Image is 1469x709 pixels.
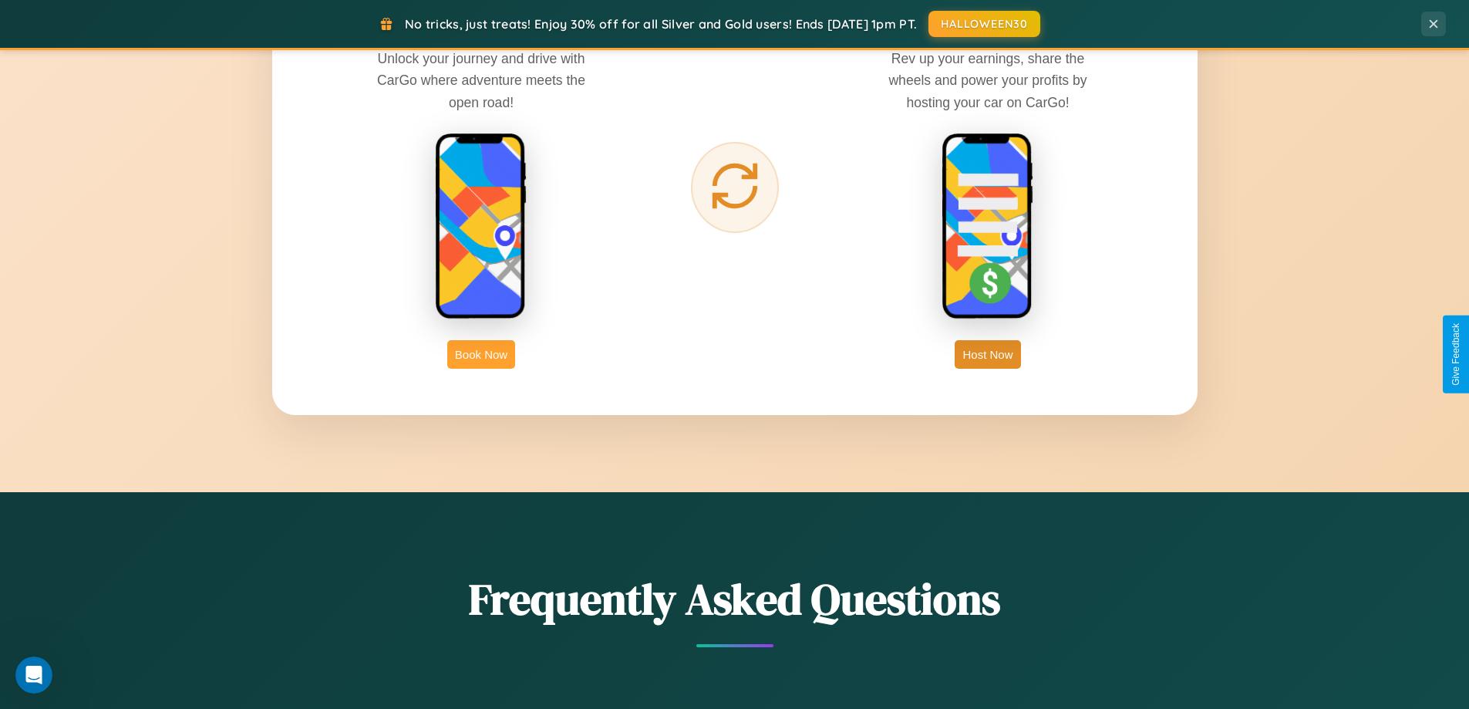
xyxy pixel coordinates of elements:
h2: Frequently Asked Questions [272,569,1198,629]
img: rent phone [435,133,527,321]
button: HALLOWEEN30 [928,11,1040,37]
button: Book Now [447,340,515,369]
p: Rev up your earnings, share the wheels and power your profits by hosting your car on CarGo! [872,48,1103,113]
button: Host Now [955,340,1020,369]
span: No tricks, just treats! Enjoy 30% off for all Silver and Gold users! Ends [DATE] 1pm PT. [405,16,917,32]
div: Give Feedback [1450,323,1461,386]
iframe: Intercom live chat [15,657,52,694]
p: Unlock your journey and drive with CarGo where adventure meets the open road! [366,48,597,113]
img: host phone [942,133,1034,321]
